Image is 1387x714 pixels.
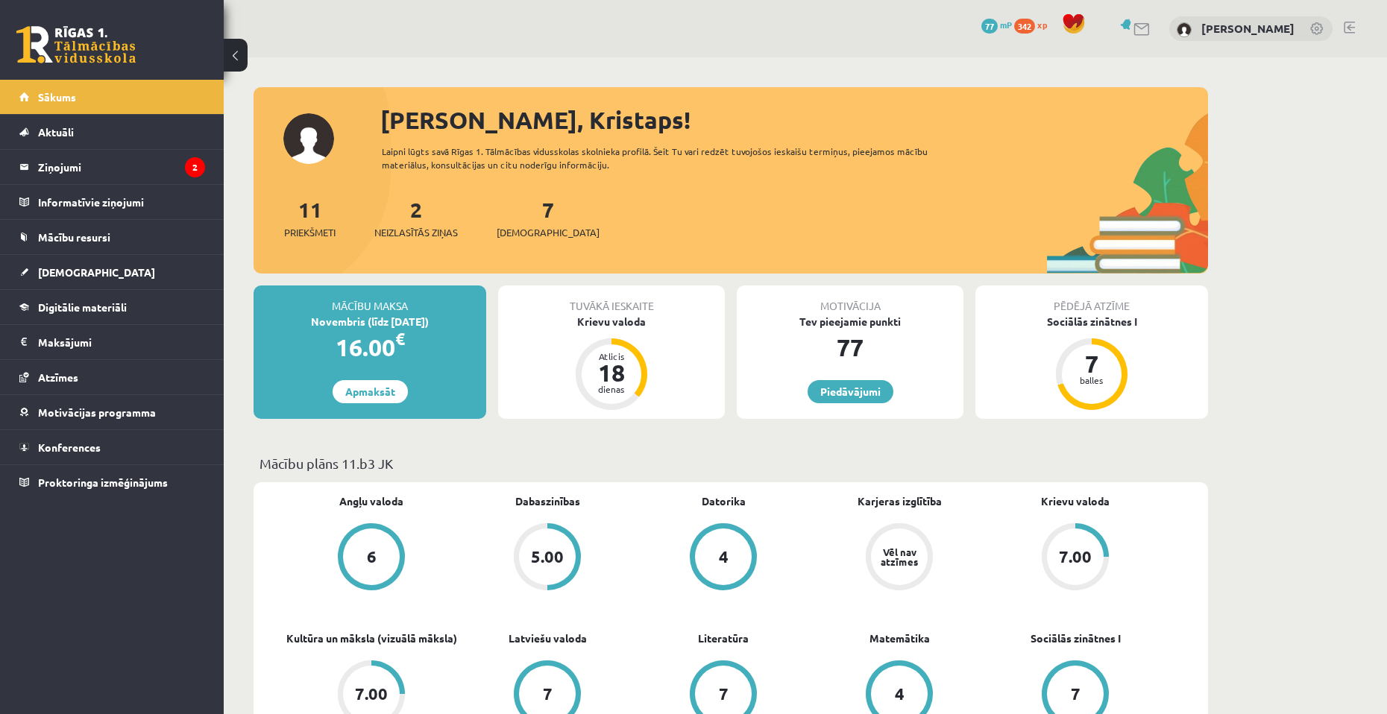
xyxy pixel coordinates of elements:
[355,686,388,702] div: 7.00
[1000,19,1012,31] span: mP
[498,314,725,329] div: Krievu valoda
[737,329,963,365] div: 77
[589,352,634,361] div: Atlicis
[737,314,963,329] div: Tev pieejamie punkti
[19,465,205,499] a: Proktoringa izmēģinājums
[811,523,987,593] a: Vēl nav atzīmes
[498,285,725,314] div: Tuvākā ieskaite
[459,523,635,593] a: 5.00
[260,453,1202,473] p: Mācību plāns 11.b3 JK
[367,549,377,565] div: 6
[38,230,110,244] span: Mācību resursi
[1069,376,1114,385] div: balles
[878,547,920,566] div: Vēl nav atzīmes
[19,255,205,289] a: [DEMOGRAPHIC_DATA]
[987,523,1163,593] a: 7.00
[1177,22,1192,37] img: Kristaps Zomerfelds
[339,493,403,509] a: Angļu valoda
[543,686,553,702] div: 7
[981,19,998,34] span: 77
[1031,631,1121,646] a: Sociālās zinātnes I
[869,631,930,646] a: Matemātika
[858,493,942,509] a: Karjeras izglītība
[38,265,155,279] span: [DEMOGRAPHIC_DATA]
[16,26,136,63] a: Rīgas 1. Tālmācības vidusskola
[981,19,1012,31] a: 77 mP
[19,290,205,324] a: Digitālie materiāli
[19,115,205,149] a: Aktuāli
[1037,19,1047,31] span: xp
[374,196,458,240] a: 2Neizlasītās ziņas
[589,361,634,385] div: 18
[38,125,74,139] span: Aktuāli
[509,631,587,646] a: Latviešu valoda
[719,549,729,565] div: 4
[515,493,580,509] a: Dabaszinības
[19,360,205,394] a: Atzīmes
[498,314,725,412] a: Krievu valoda Atlicis 18 dienas
[284,196,336,240] a: 11Priekšmeti
[1201,21,1295,36] a: [PERSON_NAME]
[395,328,405,350] span: €
[635,523,811,593] a: 4
[895,686,905,702] div: 4
[284,225,336,240] span: Priekšmeti
[333,380,408,403] a: Apmaksāt
[254,329,486,365] div: 16.00
[283,523,459,593] a: 6
[497,196,600,240] a: 7[DEMOGRAPHIC_DATA]
[719,686,729,702] div: 7
[19,150,205,184] a: Ziņojumi2
[286,631,457,646] a: Kultūra un māksla (vizuālā māksla)
[1041,493,1110,509] a: Krievu valoda
[38,325,205,359] legend: Maksājumi
[19,395,205,429] a: Motivācijas programma
[975,314,1208,329] div: Sociālās zinātnes I
[975,285,1208,314] div: Pēdējā atzīme
[1014,19,1035,34] span: 342
[185,157,205,177] i: 2
[38,370,78,384] span: Atzīmes
[38,440,101,454] span: Konferences
[1071,686,1081,702] div: 7
[254,314,486,329] div: Novembris (līdz [DATE])
[382,145,954,171] div: Laipni lūgts savā Rīgas 1. Tālmācības vidusskolas skolnieka profilā. Šeit Tu vari redzēt tuvojošo...
[497,225,600,240] span: [DEMOGRAPHIC_DATA]
[38,405,156,419] span: Motivācijas programma
[38,300,127,314] span: Digitālie materiāli
[19,325,205,359] a: Maksājumi
[1059,549,1092,565] div: 7.00
[808,380,893,403] a: Piedāvājumi
[1014,19,1054,31] a: 342 xp
[38,476,168,489] span: Proktoringa izmēģinājums
[380,102,1208,138] div: [PERSON_NAME], Kristaps!
[374,225,458,240] span: Neizlasītās ziņas
[38,150,205,184] legend: Ziņojumi
[254,285,486,314] div: Mācību maksa
[737,285,963,314] div: Motivācija
[19,430,205,464] a: Konferences
[531,549,564,565] div: 5.00
[19,80,205,114] a: Sākums
[589,385,634,394] div: dienas
[1069,352,1114,376] div: 7
[38,90,76,104] span: Sākums
[698,631,749,646] a: Literatūra
[702,493,746,509] a: Datorika
[38,185,205,219] legend: Informatīvie ziņojumi
[19,220,205,254] a: Mācību resursi
[19,185,205,219] a: Informatīvie ziņojumi
[975,314,1208,412] a: Sociālās zinātnes I 7 balles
